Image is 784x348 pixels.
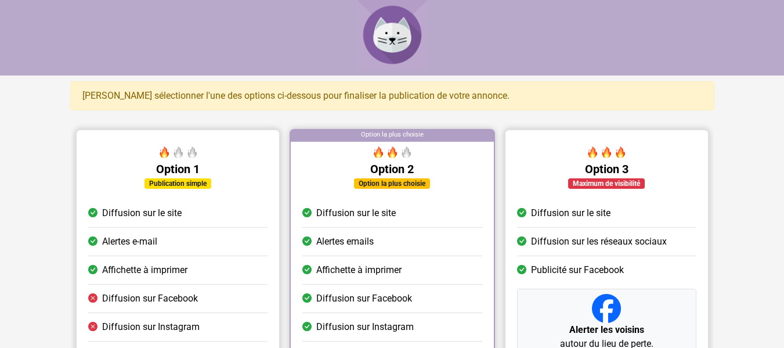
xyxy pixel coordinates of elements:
[354,178,430,189] div: Option la plus choisie
[102,292,198,306] span: Diffusion sur Facebook
[530,235,666,249] span: Diffusion sur les réseaux sociaux
[316,263,402,277] span: Affichette à imprimer
[316,320,414,334] span: Diffusion sur Instagram
[569,324,644,335] strong: Alerter les voisins
[102,263,187,277] span: Affichette à imprimer
[144,178,211,189] div: Publication simple
[530,263,623,277] span: Publicité sur Facebook
[302,162,482,176] h5: Option 2
[530,206,610,220] span: Diffusion sur le site
[316,235,374,249] span: Alertes emails
[102,206,182,220] span: Diffusion sur le site
[88,162,268,176] h5: Option 1
[316,206,396,220] span: Diffusion sur le site
[592,294,621,323] img: Facebook
[102,235,157,249] span: Alertes e-mail
[291,130,493,142] div: Option la plus choisie
[316,292,412,306] span: Diffusion sur Facebook
[70,81,714,110] div: [PERSON_NAME] sélectionner l'une des options ci-dessous pour finaliser la publication de votre an...
[568,178,645,189] div: Maximum de visibilité
[102,320,200,334] span: Diffusion sur Instagram
[516,162,696,176] h5: Option 3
